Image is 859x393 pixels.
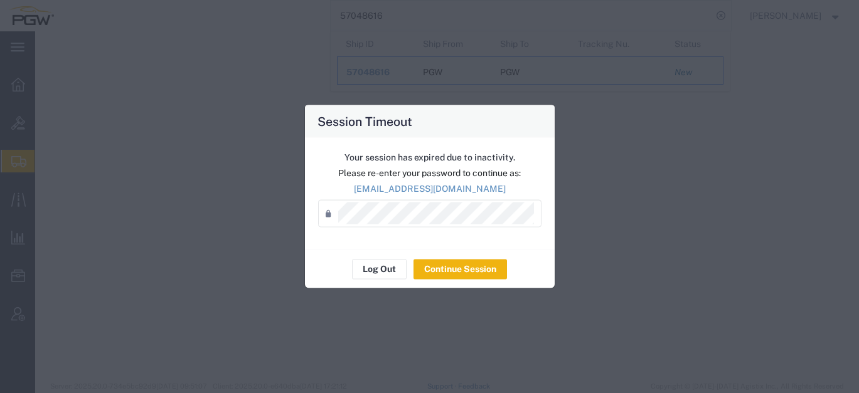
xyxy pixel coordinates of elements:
p: Your session has expired due to inactivity. [318,150,542,164]
p: [EMAIL_ADDRESS][DOMAIN_NAME] [318,182,542,195]
button: Log Out [352,259,407,279]
button: Continue Session [413,259,507,279]
p: Please re-enter your password to continue as: [318,166,542,179]
h4: Session Timeout [317,112,412,130]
